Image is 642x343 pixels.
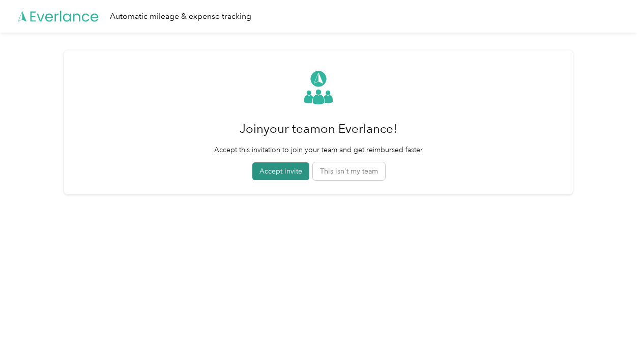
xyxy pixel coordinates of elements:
div: Automatic mileage & expense tracking [110,10,251,23]
button: Accept invite [252,162,309,180]
p: Accept this invitation to join your team and get reimbursed faster [214,145,423,155]
h1: Join your team on Everlance! [214,117,423,141]
button: This isn't my team [313,162,385,180]
iframe: Everlance-gr Chat Button Frame [585,286,642,343]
